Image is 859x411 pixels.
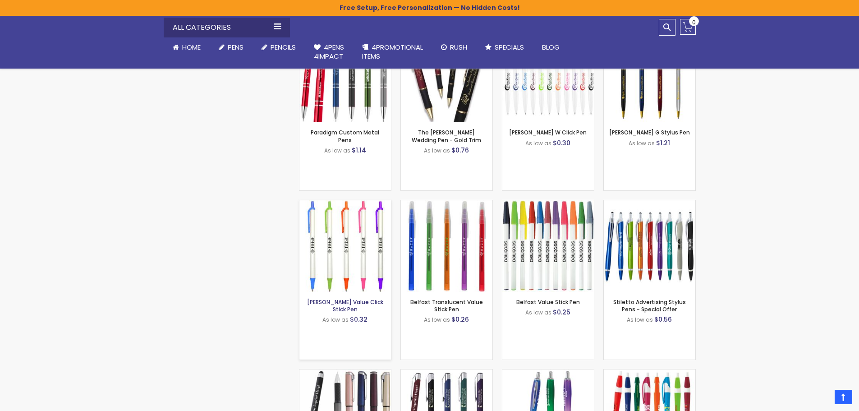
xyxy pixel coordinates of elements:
a: 4Pens4impact [305,37,353,67]
span: As low as [525,139,551,147]
a: [PERSON_NAME] Value Click Stick Pen [307,298,383,313]
img: Paradigm Plus Custom Metal Pens [299,31,391,122]
img: Stiletto Advertising Stylus Pens - Special Offer [604,200,695,292]
a: Orlando Bright Value Click Stick Pen [299,200,391,208]
img: Belfast Value Stick Pen [502,200,594,292]
span: 0 [692,18,696,27]
span: As low as [525,309,551,316]
a: 4PROMOTIONALITEMS [353,37,432,67]
img: Belfast Translucent Value Stick Pen [401,200,492,292]
span: As low as [322,316,349,323]
a: [PERSON_NAME] G Stylus Pen [609,129,690,136]
a: Belfast Value Stick Pen [516,298,580,306]
a: Belfast Translucent Value Stick Pen [401,200,492,208]
a: Cali Custom Stylus Gel pen [299,369,391,377]
span: Pencils [271,42,296,52]
span: As low as [424,147,450,154]
span: As low as [627,316,653,323]
span: 4Pens 4impact [314,42,344,61]
span: $1.21 [656,139,670,148]
a: Belfast Value Stick Pen [502,200,594,208]
span: $0.56 [654,315,672,324]
span: $0.25 [553,308,570,317]
span: As low as [629,139,655,147]
a: Rush [432,37,476,57]
span: As low as [324,147,350,154]
span: Home [182,42,201,52]
img: The Barton Wedding Pen - Gold Trim [401,31,492,122]
img: Meryl G Stylus Pen [604,31,695,122]
img: Orlando Bright Value Click Stick Pen [299,200,391,292]
a: [PERSON_NAME] W Click Pen [509,129,587,136]
span: Blog [542,42,560,52]
a: Specials [476,37,533,57]
span: $0.76 [451,146,469,155]
a: Top [835,390,852,404]
a: Pens [210,37,253,57]
a: Stiletto Advertising Stylus Pens - Special Offer [604,200,695,208]
span: As low as [424,316,450,323]
a: Belfast Translucent Value Stick Pen [410,298,483,313]
a: Blog [533,37,569,57]
a: Paradigm Custom Metal Pens [311,129,379,143]
a: Ion Translusent Logo Pens [502,369,594,377]
a: Souvenur Armor Silver Trim Pens [401,369,492,377]
span: Pens [228,42,243,52]
a: The [PERSON_NAME] Wedding Pen - Gold Trim [412,129,481,143]
div: All Categories [164,18,290,37]
a: Pencils [253,37,305,57]
a: Dart Color slim Pens [604,369,695,377]
span: $0.26 [451,315,469,324]
a: Home [164,37,210,57]
a: 0 [680,19,696,35]
a: Stiletto Advertising Stylus Pens - Special Offer [613,298,686,313]
img: Preston W Click Pen [502,31,594,122]
span: $0.32 [350,315,367,324]
span: $0.30 [553,139,570,148]
span: Rush [450,42,467,52]
span: $1.14 [352,146,366,155]
span: Specials [495,42,524,52]
span: 4PROMOTIONAL ITEMS [362,42,423,61]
